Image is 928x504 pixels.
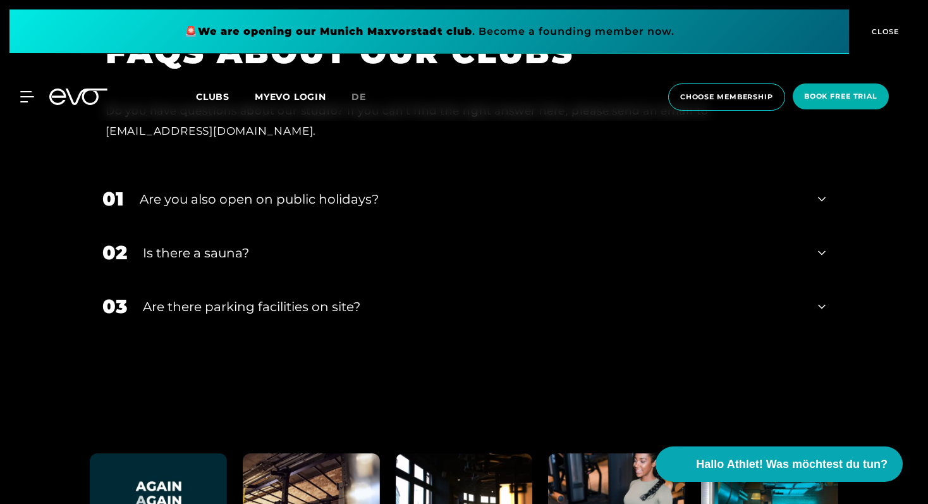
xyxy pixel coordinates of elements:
button: Hallo Athlet! Was möchtest du tun? [656,446,903,482]
a: book free trial [789,83,893,111]
a: Clubs [196,90,255,102]
a: de [351,90,381,104]
div: 01 [102,185,124,213]
span: CLOSE [869,26,900,37]
a: choose membership [664,83,789,111]
span: choose membership [680,92,773,102]
span: book free trial [804,91,877,102]
div: Are there parking facilities on site? [143,297,802,316]
span: de [351,91,366,102]
div: Is there a sauna? [143,243,802,262]
div: 03 [102,292,127,321]
a: MYEVO LOGIN [255,91,326,102]
div: 02 [102,238,127,267]
div: Are you also open on public holidays? [140,190,802,209]
button: CLOSE [849,9,919,54]
span: Hallo Athlet! Was möchtest du tun? [696,456,888,473]
span: Clubs [196,91,229,102]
